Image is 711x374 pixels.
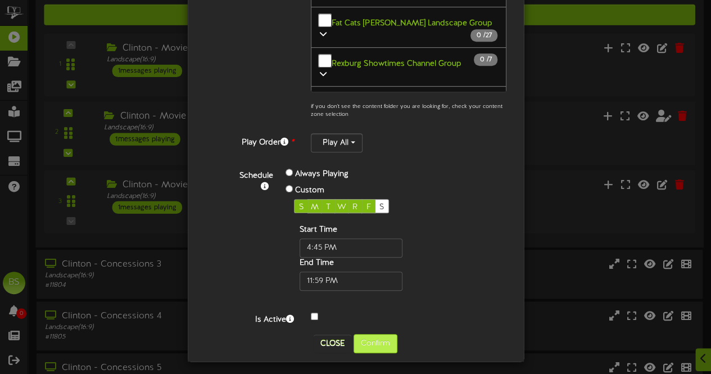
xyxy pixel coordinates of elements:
[326,203,330,211] span: T
[379,203,384,211] span: S
[196,133,302,148] label: Play Order
[476,31,483,39] span: 0
[300,258,334,269] label: End Time
[295,169,348,180] label: Always Playing
[311,133,363,152] button: Play All
[311,86,507,127] button: Westminster Events Office Channel Group 0 /1
[196,310,302,326] label: Is Active
[311,203,319,211] span: M
[470,29,497,42] span: / 27
[352,203,357,211] span: R
[239,172,273,180] b: Schedule
[299,203,304,211] span: S
[311,7,507,48] button: Fat Cats [PERSON_NAME] Landscape Group 0 /27
[332,59,461,67] b: Rexburg Showtimes Channel Group
[295,185,324,196] label: Custom
[474,53,497,66] span: / 7
[354,334,397,353] button: Confirm
[366,203,371,211] span: F
[479,56,486,64] span: 0
[300,224,337,236] label: Start Time
[314,335,351,353] button: Close
[311,47,507,87] button: Rexburg Showtimes Channel Group 0 /7
[332,19,492,28] b: Fat Cats [PERSON_NAME] Landscape Group
[337,203,346,211] span: W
